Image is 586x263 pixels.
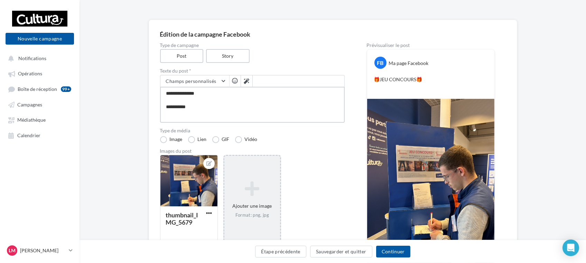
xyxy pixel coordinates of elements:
label: Image [160,136,183,143]
label: GIF [212,136,230,143]
a: Médiathèque [4,113,75,126]
span: Champs personnalisés [166,78,216,84]
button: Notifications [4,52,73,64]
span: Notifications [18,55,46,61]
label: Type de média [160,128,345,133]
span: Boîte de réception [18,86,57,92]
a: Boîte de réception99+ [4,83,75,95]
span: Calendrier [17,132,40,138]
div: FB [374,57,387,69]
a: Calendrier [4,129,75,141]
span: Opérations [18,71,42,77]
label: Texte du post * [160,68,345,73]
a: LM [PERSON_NAME] [6,244,74,257]
button: Continuer [376,246,410,257]
p: [PERSON_NAME] [20,247,66,254]
div: Édition de la campagne Facebook [160,31,506,37]
button: Nouvelle campagne [6,33,74,45]
div: Open Intercom Messenger [562,239,579,256]
button: Étape précédente [255,246,306,257]
button: Sauvegarder et quitter [310,246,372,257]
span: Campagnes [17,102,42,107]
a: Opérations [4,67,75,79]
label: Lien [188,136,207,143]
div: thumbnail_IMG_5679 [166,211,198,226]
label: Post [160,49,204,63]
button: Champs personnalisés [160,75,229,87]
p: 🎁JEU CONCOURS🎁 [374,76,487,90]
span: LM [9,247,16,254]
a: Campagnes [4,98,75,111]
span: Médiathèque [17,117,46,123]
label: Vidéo [235,136,258,143]
div: Ma page Facebook [389,60,429,67]
div: 99+ [61,86,71,92]
div: Images du post [160,149,345,153]
div: Prévisualiser le post [367,43,495,48]
label: Story [206,49,250,63]
label: Type de campagne [160,43,345,48]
